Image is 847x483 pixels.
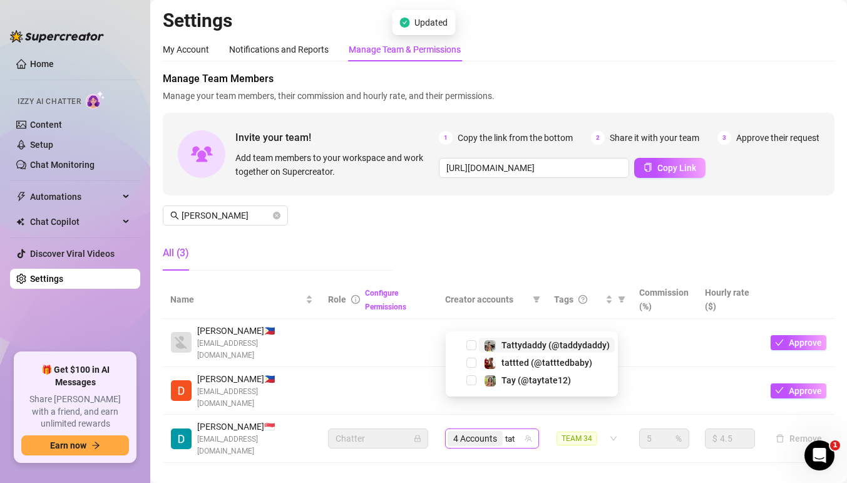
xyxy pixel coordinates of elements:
[771,383,826,398] button: Approve
[170,211,179,220] span: search
[775,338,784,347] span: check
[466,375,476,385] span: Select tree node
[171,428,192,449] img: Danilo Jr. Cuizon
[197,324,313,338] span: [PERSON_NAME] 🇵🇭
[634,158,706,178] button: Copy Link
[197,338,313,361] span: [EMAIL_ADDRESS][DOMAIN_NAME]
[30,120,62,130] a: Content
[21,435,129,455] button: Earn nowarrow-right
[349,43,461,56] div: Manage Team & Permissions
[445,293,528,306] span: Creator accounts
[30,249,115,259] a: Discover Viral Videos
[399,18,409,28] span: check-circle
[30,160,95,170] a: Chat Monitoring
[30,140,53,150] a: Setup
[163,89,834,103] span: Manage your team members, their commission and hourly rate, and their permissions.
[789,386,822,396] span: Approve
[197,386,313,410] span: [EMAIL_ADDRESS][DOMAIN_NAME]
[163,246,189,261] div: All (3)
[525,435,532,442] span: team
[86,91,105,109] img: AI Chatter
[197,372,313,386] span: [PERSON_NAME] 🇵🇭
[163,71,834,86] span: Manage Team Members
[458,131,573,145] span: Copy the link from the bottom
[273,212,280,219] button: close-circle
[229,43,329,56] div: Notifications and Reports
[466,358,476,368] span: Select tree node
[657,163,696,173] span: Copy Link
[170,293,303,306] span: Name
[632,281,697,319] th: Commission (%)
[163,9,834,33] h2: Settings
[414,435,421,442] span: lock
[485,358,496,369] img: tattted (@tatttedbaby)
[235,151,434,179] span: Add team members to your workspace and work together on Supercreator.
[501,340,610,350] span: Tattydaddy (@taddydaddy)
[557,432,597,445] span: TEAM 34
[789,338,822,348] span: Approve
[336,429,421,448] span: Chatter
[501,358,592,368] span: tattted (@tatttedbaby)
[21,393,129,430] span: Share [PERSON_NAME] with a friend, and earn unlimited rewards
[804,440,834,470] iframe: Intercom live chat
[171,380,192,401] img: Daniel Job Gabriel
[466,340,476,350] span: Select tree node
[171,332,192,353] img: Danilo Camara
[16,217,24,226] img: Chat Copilot
[530,290,543,309] span: filter
[717,131,731,145] span: 3
[163,43,209,56] div: My Account
[485,340,496,351] img: Tattydaddy (@taddydaddy)
[771,431,827,446] button: Remove
[30,187,119,207] span: Automations
[30,212,119,232] span: Chat Copilot
[197,420,313,434] span: [PERSON_NAME] 🇸🇬
[414,16,448,29] span: Updated
[50,440,86,450] span: Earn now
[775,386,784,395] span: check
[365,289,406,311] a: Configure Permissions
[328,294,346,304] span: Role
[16,192,26,202] span: thunderbolt
[830,440,840,450] span: 1
[644,163,652,172] span: copy
[163,281,321,319] th: Name
[453,432,497,445] span: 4 Accounts
[485,375,496,387] img: Tay (@taytate12)
[610,131,699,145] span: Share it with your team
[10,30,104,43] img: logo-BBDzfeDw.svg
[30,59,54,69] a: Home
[182,209,270,222] input: Search members
[197,434,313,457] span: [EMAIL_ADDRESS][DOMAIN_NAME]
[91,441,100,450] span: arrow-right
[21,364,129,388] span: 🎁 Get $100 in AI Messages
[18,96,81,108] span: Izzy AI Chatter
[439,131,453,145] span: 1
[615,290,628,309] span: filter
[533,296,540,303] span: filter
[591,131,605,145] span: 2
[736,131,819,145] span: Approve their request
[771,335,826,350] button: Approve
[501,375,571,385] span: Tay (@taytate12)
[618,296,625,303] span: filter
[30,274,63,284] a: Settings
[351,295,360,304] span: info-circle
[578,295,587,304] span: question-circle
[235,130,439,145] span: Invite your team!
[448,431,503,446] span: 4 Accounts
[697,281,763,319] th: Hourly rate ($)
[554,293,573,306] span: Tags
